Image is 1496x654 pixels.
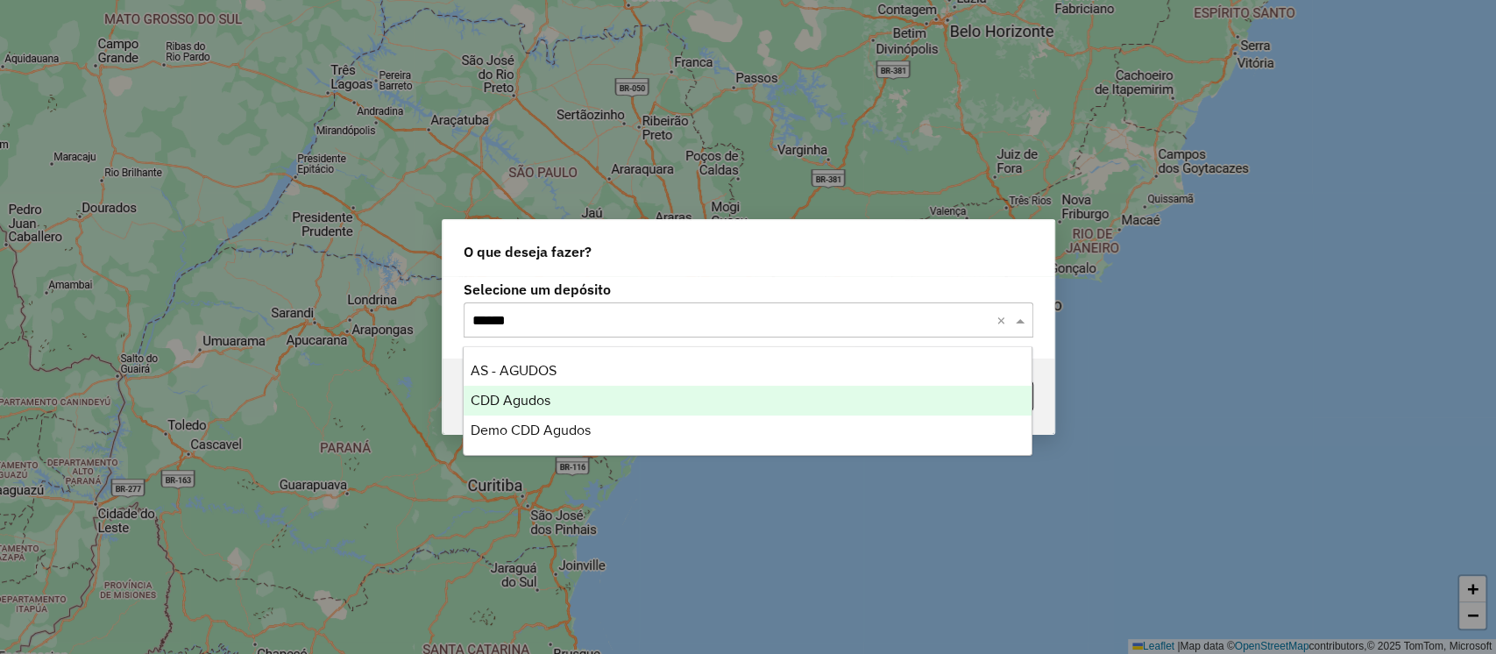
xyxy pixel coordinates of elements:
span: Clear all [996,309,1011,331]
span: O que deseja fazer? [464,241,592,262]
span: CDD Agudos [471,393,550,408]
ng-dropdown-panel: Options list [463,346,1032,456]
span: AS - AGUDOS [471,363,557,378]
label: Selecione um depósito [464,279,1033,300]
span: Demo CDD Agudos [471,423,591,437]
